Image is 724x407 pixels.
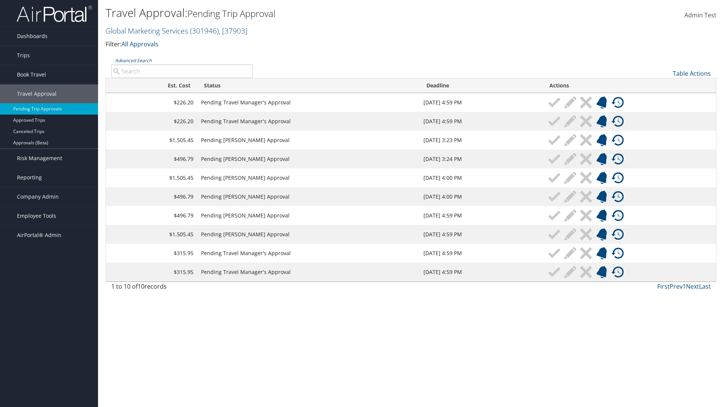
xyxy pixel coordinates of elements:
[578,96,594,109] a: Cancel
[562,172,578,184] a: Modify
[17,168,42,187] span: Reporting
[596,115,608,127] img: ta-remind.png
[610,247,626,259] a: View History
[580,115,592,127] img: ta-cancel-inactive.png
[564,247,576,259] img: ta-modify-inactive.png
[610,191,626,203] a: View History
[197,187,420,206] td: Pending [PERSON_NAME] Approval
[17,27,48,46] span: Dashboards
[190,26,219,36] span: ( 301946 )
[546,266,562,278] a: Approve
[594,153,610,165] a: Remind
[219,26,247,36] span: , [ 37903 ]
[124,131,197,150] td: $1,505.45
[197,112,420,131] td: Pending Travel Manager's Approval
[420,131,543,150] td: [DATE] 3:23 PM
[124,206,197,225] td: $496.79
[594,172,610,184] a: Remind
[580,134,592,146] img: ta-cancel-inactive.png
[420,78,543,93] th: Deadline: activate to sort column descending
[124,150,197,168] td: $496.79
[612,191,624,203] img: ta-history.png
[106,5,513,21] h1: Travel Approval:
[594,96,610,109] a: Remind
[124,112,197,131] td: $226.20
[111,282,253,295] div: 1 to 10 of records
[596,210,608,222] img: ta-remind.png
[548,266,560,278] img: ta-approve-inactive.png
[546,115,562,127] a: Approve
[578,172,594,184] a: Cancel
[596,172,608,184] img: ta-remind.png
[548,96,560,109] img: ta-approve-inactive.png
[197,150,420,168] td: Pending [PERSON_NAME] Approval
[578,134,594,146] a: Cancel
[420,206,543,225] td: [DATE] 4:59 PM
[578,228,594,240] a: Cancel
[596,266,608,278] img: ta-remind.png
[562,191,578,203] a: Modify
[596,191,608,203] img: ta-remind.png
[564,228,576,240] img: ta-modify-inactive.png
[138,282,144,291] span: 10
[670,282,683,291] a: Prev
[612,96,624,109] img: ta-history.png
[17,207,56,225] span: Employee Tools
[562,96,578,109] a: Modify
[420,168,543,187] td: [DATE] 4:00 PM
[546,172,562,184] a: Approve
[594,115,610,127] a: Remind
[420,244,543,263] td: [DATE] 4:59 PM
[580,266,592,278] img: ta-cancel-inactive.png
[562,115,578,127] a: Modify
[564,172,576,184] img: ta-modify-inactive.png
[420,225,543,244] td: [DATE] 4:59 PM
[610,210,626,222] a: View History
[197,225,420,244] td: Pending [PERSON_NAME] Approval
[548,115,560,127] img: ta-approve-inactive.png
[124,187,197,206] td: $496.79
[610,153,626,165] a: View History
[580,247,592,259] img: ta-cancel-inactive.png
[548,153,560,165] img: ta-approve-inactive.png
[562,210,578,222] a: Modify
[543,78,716,93] th: Actions
[612,210,624,222] img: ta-history.png
[420,150,543,168] td: [DATE] 3:24 PM
[578,115,594,127] a: Cancel
[197,206,420,225] td: Pending [PERSON_NAME] Approval
[612,115,624,127] img: ta-history.png
[546,96,562,109] a: Approve
[580,228,592,240] img: ta-cancel-inactive.png
[673,69,711,78] a: Table Actions
[17,46,30,65] span: Trips
[546,228,562,240] a: Approve
[420,263,543,282] td: [DATE] 4:59 PM
[578,210,594,222] a: Cancel
[564,115,576,127] img: ta-modify-inactive.png
[111,64,253,78] input: Advanced Search
[121,40,158,48] a: All Approvals
[610,96,626,109] a: View History
[17,5,92,23] img: airportal-logo.png
[197,263,420,282] td: Pending Travel Manager's Approval
[578,191,594,203] a: Cancel
[594,134,610,146] a: Remind
[562,266,578,278] a: Modify
[548,134,560,146] img: ta-approve-inactive.png
[580,153,592,165] img: ta-cancel-inactive.png
[578,153,594,165] a: Cancel
[612,172,624,184] img: ta-history.png
[612,228,624,240] img: ta-history.png
[564,134,576,146] img: ta-modify-inactive.png
[580,210,592,222] img: ta-cancel-inactive.png
[580,96,592,109] img: ta-cancel-inactive.png
[596,134,608,146] img: ta-remind.png
[596,228,608,240] img: ta-remind.png
[420,187,543,206] td: [DATE] 4:00 PM
[612,134,624,146] img: ta-history.png
[564,266,576,278] img: ta-modify-inactive.png
[17,149,62,168] span: Risk Management
[562,228,578,240] a: Modify
[657,282,670,291] a: First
